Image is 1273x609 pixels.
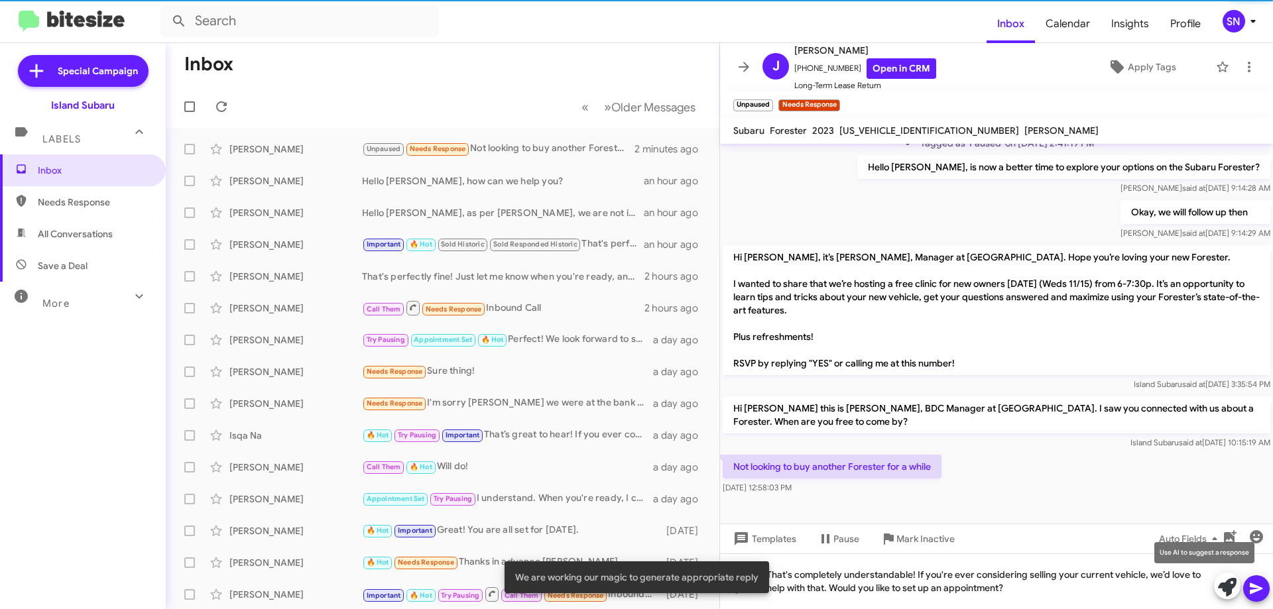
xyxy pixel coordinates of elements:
span: Island Subaru [DATE] 3:35:54 PM [1134,379,1270,389]
div: a day ago [653,397,709,410]
p: Okay, we will follow up then [1121,200,1270,224]
div: Inbound Call [362,300,644,316]
div: 2 minutes ago [635,142,709,156]
button: SN [1211,10,1258,32]
button: Auto Fields [1148,527,1233,551]
a: Calendar [1035,5,1101,43]
div: [PERSON_NAME] [229,206,362,219]
span: Important [446,431,480,439]
span: Try Pausing [441,591,479,600]
span: Appointment Set [414,335,472,344]
span: Inbox [38,164,151,177]
span: Long-Term Lease Return [794,79,936,92]
p: Hello [PERSON_NAME], is now a better time to explore your options on the Subaru Forester? [857,155,1270,179]
span: [PERSON_NAME] [794,42,936,58]
div: 2 hours ago [644,302,709,315]
div: Use AI to suggest a response [1154,542,1254,563]
div: an hour ago [644,238,709,251]
span: 🔥 Hot [367,431,389,439]
div: [PERSON_NAME] [229,524,362,537]
a: Special Campaign [18,55,149,87]
span: 2023 [812,125,834,137]
span: Unpaused [367,144,401,153]
span: Call Them [367,305,401,313]
span: Call Them [367,463,401,471]
div: [PERSON_NAME] [229,333,362,347]
span: Labels [42,133,81,145]
div: [PERSON_NAME] [229,302,362,315]
span: 🔥 Hot [410,463,432,471]
div: Hello [PERSON_NAME], as per [PERSON_NAME], we are not interested in the Outback. [362,206,644,219]
div: 2 hours ago [644,270,709,283]
span: Island Subaru [DATE] 10:15:19 AM [1130,437,1270,447]
div: That’s great to hear! If you ever consider selling your vehicle in the future, feel free to reach... [362,427,653,443]
div: [PERSON_NAME] [229,174,362,188]
div: an hour ago [644,206,709,219]
div: That's perfectly fine! Just let me know when you're ready, and we can set up an appointment to di... [362,270,644,283]
span: Try Pausing [398,431,436,439]
span: Needs Response [426,305,482,313]
div: I understand. When you're ready, I can assist you in finding the perfect white Crosstrek. Feel fr... [362,491,653,506]
span: 🔥 Hot [481,335,504,344]
div: a day ago [653,429,709,442]
span: Needs Response [367,399,423,408]
div: That's perfectly fine! If you have any questions in the future or change your mind, feel free to ... [362,237,644,252]
div: a day ago [653,461,709,474]
a: Open in CRM [867,58,936,79]
span: We are working our magic to generate appropriate reply [515,571,758,584]
span: [PHONE_NUMBER] [794,58,936,79]
span: Auto Fields [1159,527,1223,551]
span: Special Campaign [58,64,138,78]
span: Apply Tags [1128,55,1176,79]
div: [PERSON_NAME] [229,397,362,410]
p: Not looking to buy another Forester for a while [723,455,941,478]
small: Needs Response [778,99,839,111]
span: Try Pausing [367,335,405,344]
p: Hi [PERSON_NAME] this is [PERSON_NAME], BDC Manager at [GEOGRAPHIC_DATA]. I saw you connected wit... [723,396,1270,433]
span: said at [1182,379,1205,389]
span: Sold Responded Historic [493,240,577,249]
span: Templates [731,527,796,551]
span: Older Messages [611,100,696,115]
div: [PERSON_NAME] [229,238,362,251]
span: [PERSON_NAME] [DATE] 9:14:29 AM [1121,228,1270,238]
span: Appointment Set [367,494,425,503]
div: a day ago [653,333,709,347]
span: [US_VEHICLE_IDENTIFICATION_NUMBER] [839,125,1019,137]
div: [PERSON_NAME] [229,270,362,283]
div: [DATE] [660,524,709,537]
small: Unpaused [733,99,773,111]
span: Mark Inactive [896,527,955,551]
span: Profile [1160,5,1211,43]
div: Perfect! We look forward to seeing you [DATE]. What time would you like to come in? [362,332,653,347]
p: Hi [PERSON_NAME], it’s [PERSON_NAME], Manager at [GEOGRAPHIC_DATA]. Hope you’re loving your new F... [723,245,1270,375]
div: Island Subaru [51,99,115,112]
div: That's completely understandable! If you're ever considering selling your current vehicle, we’d l... [720,553,1273,609]
span: [DATE] 12:58:03 PM [723,482,792,492]
span: Insights [1101,5,1160,43]
span: Needs Response [410,144,466,153]
span: Sold Historic [441,240,485,249]
div: [PERSON_NAME] [229,492,362,506]
div: Inbound Call [362,586,660,602]
div: I'm sorry [PERSON_NAME] we were at the bank when the request was sent inadvertently to you. We li... [362,396,653,411]
input: Search [160,5,439,37]
div: [PERSON_NAME] [229,461,362,474]
span: Needs Response [367,367,423,376]
span: Subaru [733,125,764,137]
div: [PERSON_NAME] [229,365,362,378]
span: » [604,99,611,115]
span: « [581,99,589,115]
span: said at [1182,228,1205,238]
span: 🔥 Hot [367,526,389,535]
div: [PERSON_NAME] [229,556,362,569]
span: said at [1182,183,1205,193]
h1: Inbox [184,54,233,75]
span: Important [367,591,401,600]
span: Forester [770,125,807,137]
div: Hello [PERSON_NAME], how can we help you? [362,174,644,188]
span: Save a Deal [38,259,88,272]
span: Try Pausing [434,494,472,503]
span: Inbox [987,5,1035,43]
